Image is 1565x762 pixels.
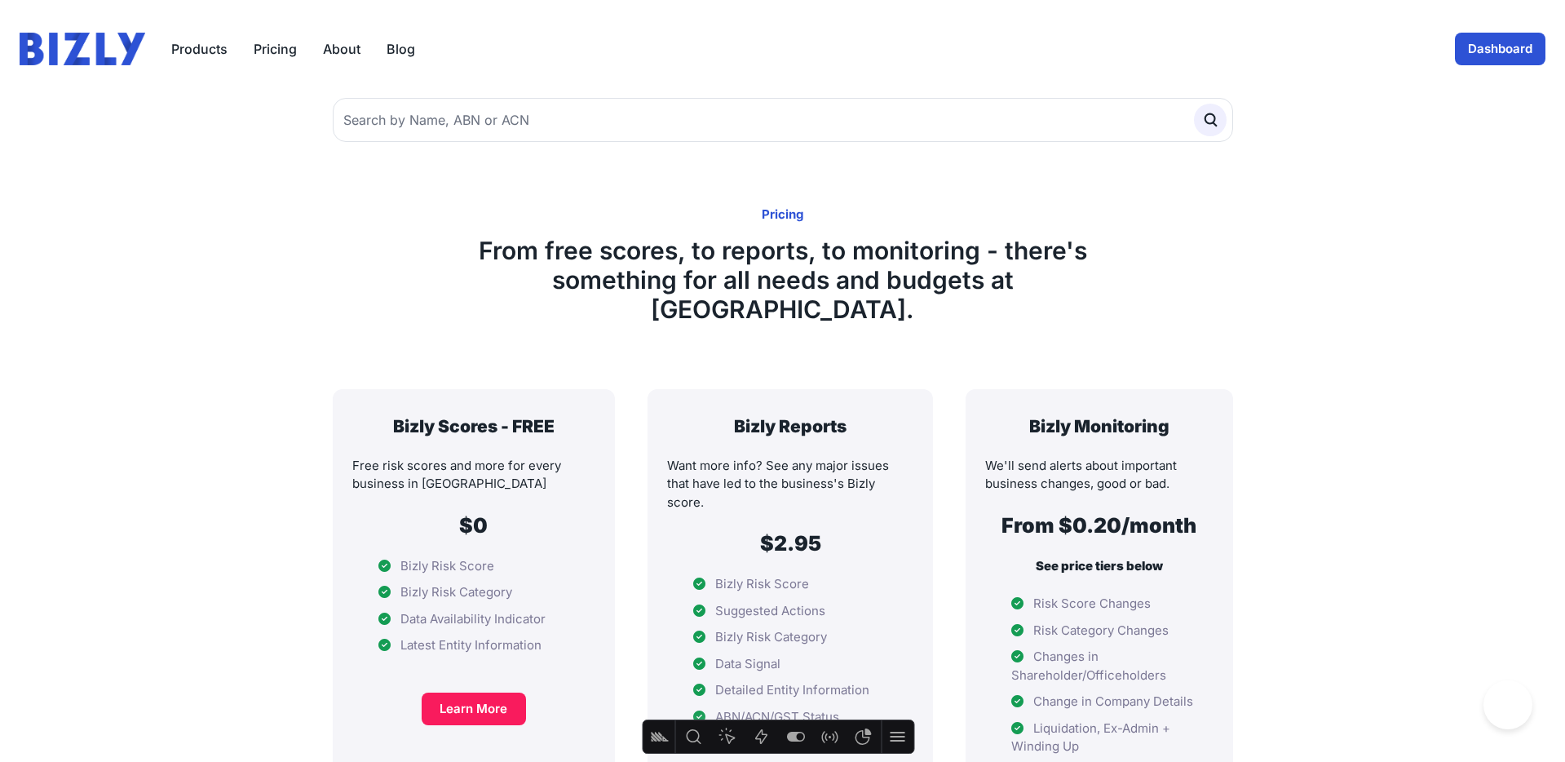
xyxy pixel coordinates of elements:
p: Want more info? See any major issues that have led to the business's Bizly score. [667,457,913,512]
h2: $0 [352,513,596,538]
li: Risk Category Changes [985,622,1213,640]
p: See price tiers below [985,557,1213,576]
h2: From $0.20/month [985,513,1213,538]
a: Learn More [422,693,526,725]
li: Liquidation, Ex-Admin + Winding Up [985,720,1213,756]
li: Risk Score Changes [985,595,1213,614]
a: Dashboard [1455,33,1545,65]
h1: From free scores, to reports, to monitoring - there's something for all needs and budgets at [GEO... [418,236,1148,324]
li: Changes in Shareholder/Officeholders [985,648,1213,684]
li: Data Availability Indicator [352,610,596,629]
li: Suggested Actions [667,602,913,621]
button: Products [171,39,228,59]
h3: Bizly Scores - FREE [352,415,596,437]
a: Blog [387,39,415,59]
h3: Bizly Reports [667,415,913,437]
p: Free risk scores and more for every business in [GEOGRAPHIC_DATA] [352,457,596,494]
li: Change in Company Details [985,693,1213,711]
h3: Bizly Monitoring [985,415,1213,437]
p: We'll send alerts about important business changes, good or bad. [985,457,1213,494]
input: Search by Name, ABN or ACN [333,98,1233,142]
li: Bizly Risk Score [352,557,596,576]
li: Bizly Risk Score [667,575,913,594]
iframe: Toggle Customer Support [1483,680,1532,729]
a: Pricing [254,39,297,59]
li: Bizly Risk Category [667,628,913,647]
li: ABN/ACN/GST Status [667,708,913,727]
li: Data Signal [667,655,913,674]
h2: $2.95 [667,531,913,556]
li: Latest Entity Information [352,636,596,655]
a: About [323,39,360,59]
li: Bizly Risk Category [352,583,596,602]
li: Detailed Entity Information [667,681,913,700]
